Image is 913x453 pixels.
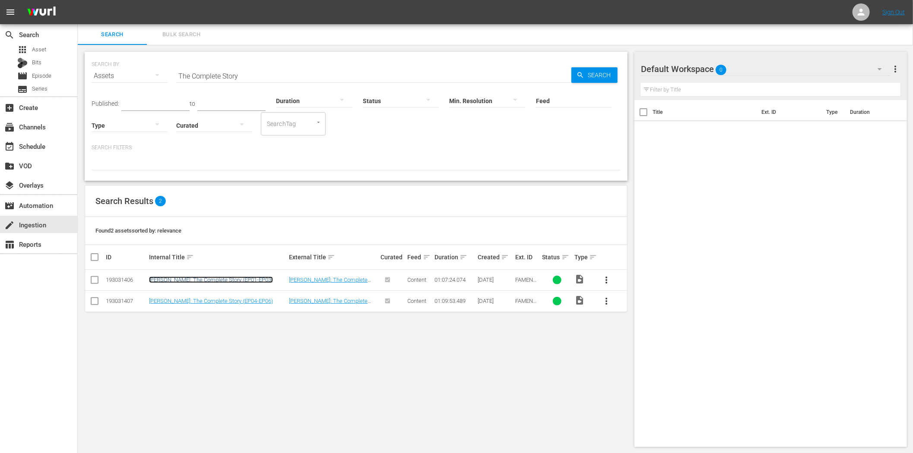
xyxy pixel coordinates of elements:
span: Content [408,298,427,304]
th: Duration [845,100,897,124]
button: more_vert [596,291,617,311]
div: Default Workspace [641,57,890,81]
a: [PERSON_NAME]: The Complete Story (EP01-EP03) [149,277,273,283]
span: Create [4,103,15,113]
span: sort [501,253,509,261]
a: [PERSON_NAME]: The Complete Story (EP04-EP06) [149,298,273,304]
span: Series [32,85,48,93]
span: sort [186,253,194,261]
span: to [190,100,195,107]
span: Bulk Search [152,30,211,40]
span: Content [408,277,427,283]
span: more_vert [601,296,612,306]
span: more_vert [890,64,900,74]
span: Search Results [95,196,153,206]
a: [PERSON_NAME]: The Complete Story (EP04-EP06) [289,298,371,311]
span: Overlays [4,180,15,191]
span: more_vert [601,275,612,285]
span: Series [17,84,28,94]
span: FAMENG0229 [515,298,537,311]
div: 01:09:53.489 [434,298,475,304]
button: Open [314,118,323,126]
button: Search [571,67,618,83]
div: Created [478,252,513,262]
div: Feed [408,252,432,262]
span: Published: [92,100,119,107]
span: sort [460,253,467,261]
span: Search [4,30,15,40]
div: Type [574,252,593,262]
p: Search Filters: [92,144,621,151]
div: Status [542,252,572,262]
div: Duration [434,252,475,262]
th: Type [821,100,845,124]
span: Episode [32,72,51,80]
button: more_vert [890,59,900,79]
span: create [4,220,15,230]
div: 193031406 [106,277,146,283]
div: ID [106,254,146,261]
div: Bits [17,58,28,68]
div: 193031407 [106,298,146,304]
span: sort [327,253,335,261]
img: ans4CAIJ8jUAAAAAAAAAAAAAAAAAAAAAAAAgQb4GAAAAAAAAAAAAAAAAAAAAAAAAJMjXAAAAAAAAAAAAAAAAAAAAAAAAgAT5G... [21,2,62,22]
div: Internal Title [149,252,286,262]
button: more_vert [596,270,617,290]
span: Search [83,30,142,40]
span: 2 [155,196,166,206]
span: sort [423,253,431,261]
div: 01:07:24.074 [434,277,475,283]
span: Automation [4,201,15,211]
div: Ext. ID [515,254,539,261]
span: FAMENG0228 [515,277,537,289]
span: menu [5,7,16,17]
span: 0 [716,61,726,79]
th: Title [653,100,756,124]
span: video_file [574,274,585,284]
div: Curated [380,254,405,261]
div: External Title [289,252,378,262]
span: Search [584,67,618,83]
div: Assets [92,64,168,88]
span: Asset [17,44,28,55]
span: sort [589,253,597,261]
span: Video [574,295,585,305]
span: sort [561,253,569,261]
span: VOD [4,161,15,171]
span: Bits [32,58,41,67]
span: Asset [32,45,46,54]
span: Episode [17,71,28,81]
div: [DATE] [478,298,513,304]
a: [PERSON_NAME]: The Complete Story (EP01-EP03) [289,277,371,289]
span: Reports [4,239,15,250]
span: Channels [4,122,15,132]
th: Ext. ID [756,100,821,124]
a: Sign Out [882,9,905,16]
span: Found 2 assets sorted by: relevance [95,227,181,234]
span: Schedule [4,142,15,152]
div: [DATE] [478,277,513,283]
